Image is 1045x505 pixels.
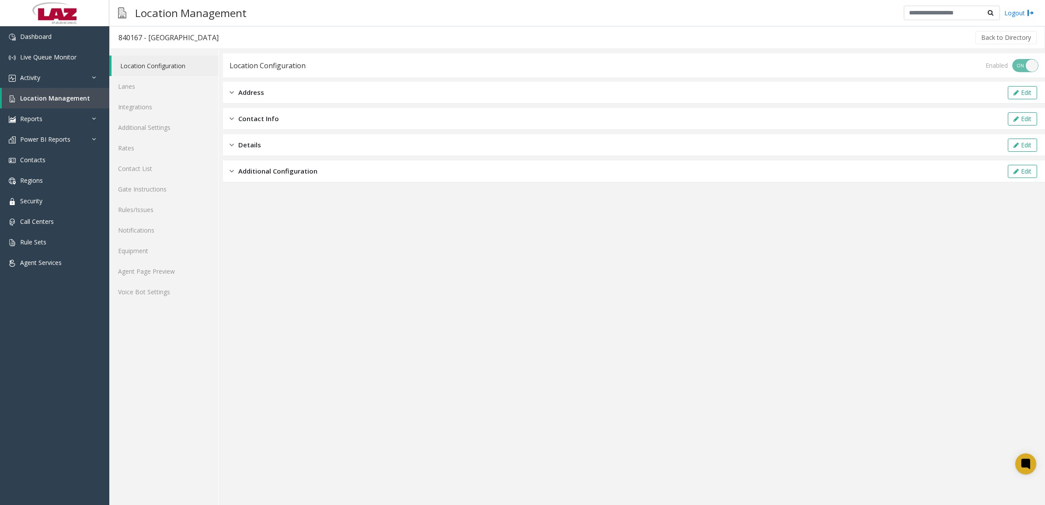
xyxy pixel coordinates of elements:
[1008,165,1037,178] button: Edit
[20,197,42,205] span: Security
[109,179,218,199] a: Gate Instructions
[20,94,90,102] span: Location Management
[109,117,218,138] a: Additional Settings
[118,2,126,24] img: pageIcon
[9,95,16,102] img: 'icon'
[230,114,234,124] img: closed
[109,261,218,282] a: Agent Page Preview
[109,220,218,240] a: Notifications
[975,31,1037,44] button: Back to Directory
[20,73,40,82] span: Activity
[9,260,16,267] img: 'icon'
[9,198,16,205] img: 'icon'
[109,138,218,158] a: Rates
[20,135,70,143] span: Power BI Reports
[1004,8,1034,17] a: Logout
[9,54,16,61] img: 'icon'
[20,53,77,61] span: Live Queue Monitor
[9,34,16,41] img: 'icon'
[20,156,45,164] span: Contacts
[20,32,52,41] span: Dashboard
[238,114,279,124] span: Contact Info
[20,115,42,123] span: Reports
[9,136,16,143] img: 'icon'
[20,176,43,185] span: Regions
[230,140,234,150] img: closed
[230,60,306,71] div: Location Configuration
[109,76,218,97] a: Lanes
[9,219,16,226] img: 'icon'
[9,239,16,246] img: 'icon'
[131,2,251,24] h3: Location Management
[109,282,218,302] a: Voice Bot Settings
[111,56,218,76] a: Location Configuration
[986,61,1008,70] div: Enabled
[1008,112,1037,125] button: Edit
[109,199,218,220] a: Rules/Issues
[109,97,218,117] a: Integrations
[230,166,234,176] img: closed
[9,75,16,82] img: 'icon'
[1008,86,1037,99] button: Edit
[20,238,46,246] span: Rule Sets
[230,87,234,98] img: closed
[9,157,16,164] img: 'icon'
[1008,139,1037,152] button: Edit
[2,88,109,108] a: Location Management
[118,32,219,43] div: 840167 - [GEOGRAPHIC_DATA]
[238,140,261,150] span: Details
[109,158,218,179] a: Contact List
[20,258,62,267] span: Agent Services
[9,178,16,185] img: 'icon'
[9,116,16,123] img: 'icon'
[238,87,264,98] span: Address
[238,166,317,176] span: Additional Configuration
[1027,8,1034,17] img: logout
[109,240,218,261] a: Equipment
[20,217,54,226] span: Call Centers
